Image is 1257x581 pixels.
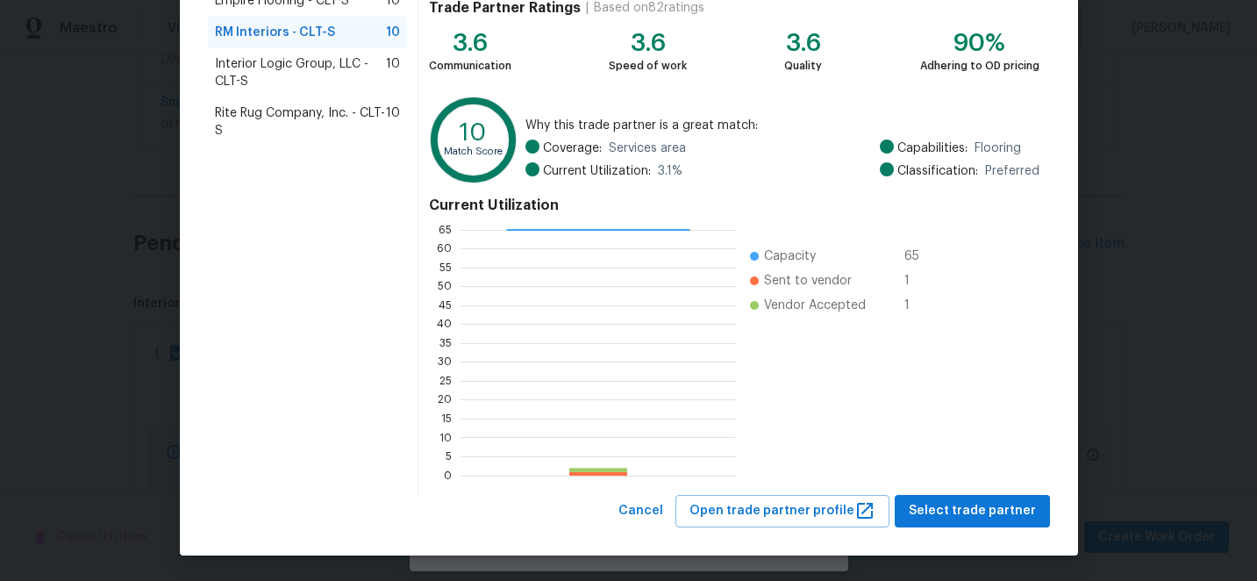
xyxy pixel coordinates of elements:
button: Cancel [611,495,670,527]
div: Adhering to OD pricing [920,57,1039,75]
span: 10 [386,24,400,41]
div: Quality [784,57,822,75]
div: Speed of work [609,57,687,75]
span: Flooring [975,140,1021,157]
span: Capabilities: [897,140,968,157]
text: 60 [437,243,452,254]
text: 0 [444,470,452,481]
text: 55 [439,262,452,273]
div: Communication [429,57,511,75]
span: 10 [386,55,400,90]
span: Current Utilization: [543,162,651,180]
span: Open trade partner profile [689,500,875,522]
span: Why this trade partner is a great match: [525,117,1039,134]
span: Classification: [897,162,978,180]
button: Select trade partner [895,495,1050,527]
text: 35 [439,338,452,348]
div: 3.6 [429,34,511,52]
span: 1 [904,272,932,290]
span: 1 [904,297,932,314]
span: Capacity [764,247,816,265]
span: Services area [609,140,686,157]
text: 5 [446,451,452,462]
text: 25 [439,376,452,386]
span: Select trade partner [909,500,1036,522]
span: Vendor Accepted [764,297,866,314]
span: Cancel [618,500,663,522]
span: Coverage: [543,140,602,157]
span: 65 [904,247,932,265]
text: 65 [439,225,452,235]
button: Open trade partner profile [675,495,889,527]
div: 3.6 [784,34,822,52]
text: 10 [461,120,488,145]
div: 3.6 [609,34,687,52]
span: Rite Rug Company, Inc. - CLT-S [215,104,387,140]
span: Sent to vendor [764,272,852,290]
span: Interior Logic Group, LLC - CLT-S [215,55,387,90]
text: 20 [438,395,452,405]
text: 50 [438,281,452,291]
text: Match Score [445,147,504,156]
text: 10 [439,433,452,443]
span: 10 [386,104,400,140]
text: 40 [437,319,452,329]
text: 15 [441,413,452,424]
span: RM Interiors - CLT-S [215,24,335,41]
span: Preferred [985,162,1039,180]
span: 3.1 % [658,162,682,180]
h4: Current Utilization [429,197,1039,214]
text: 45 [439,300,452,311]
text: 30 [438,357,452,368]
div: 90% [920,34,1039,52]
